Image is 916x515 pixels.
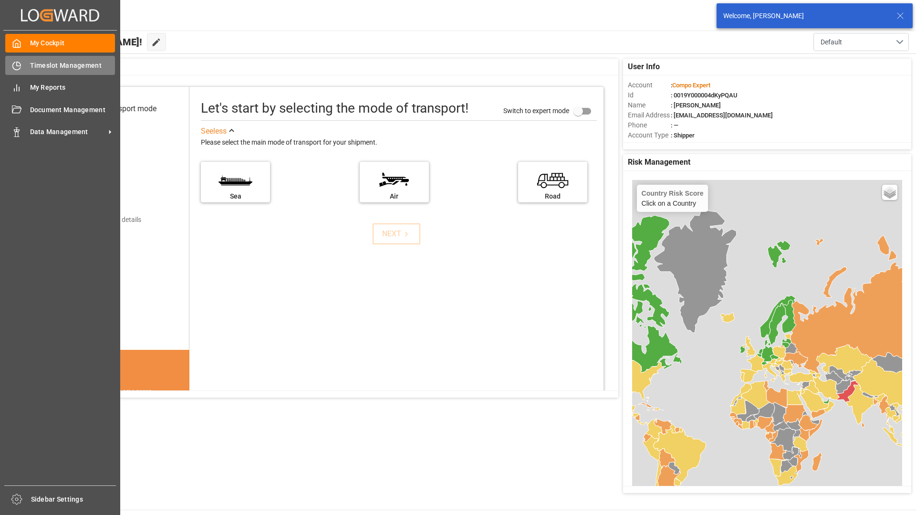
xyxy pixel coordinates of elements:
[5,34,115,53] a: My Cockpit
[30,127,105,137] span: Data Management
[31,494,116,504] span: Sidebar Settings
[671,132,695,139] span: : Shipper
[628,90,671,100] span: Id
[30,38,115,48] span: My Cockpit
[628,157,690,168] span: Risk Management
[503,106,569,114] span: Switch to expert mode
[882,185,897,200] a: Layers
[642,189,704,197] h4: Country Risk Score
[628,100,671,110] span: Name
[5,56,115,74] a: Timeslot Management
[40,33,142,51] span: Hello [PERSON_NAME]!
[642,189,704,207] div: Click on a Country
[30,61,115,71] span: Timeslot Management
[672,82,710,89] span: Compo Expert
[30,83,115,93] span: My Reports
[628,120,671,130] span: Phone
[628,110,671,120] span: Email Address
[671,102,721,109] span: : [PERSON_NAME]
[628,80,671,90] span: Account
[201,137,597,148] div: Please select the main mode of transport for your shipment.
[30,105,115,115] span: Document Management
[671,122,678,129] span: : —
[723,11,887,21] div: Welcome, [PERSON_NAME]
[671,92,738,99] span: : 0019Y000004dKyPQAU
[628,61,660,73] span: User Info
[201,98,468,118] div: Let's start by selecting the mode of transport!
[206,191,265,201] div: Sea
[628,130,671,140] span: Account Type
[523,191,583,201] div: Road
[201,126,227,137] div: See less
[382,228,411,240] div: NEXT
[821,37,842,47] span: Default
[364,191,424,201] div: Air
[373,223,420,244] button: NEXT
[813,33,909,51] button: open menu
[671,112,773,119] span: : [EMAIL_ADDRESS][DOMAIN_NAME]
[671,82,710,89] span: :
[52,383,189,403] div: DID YOU KNOW?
